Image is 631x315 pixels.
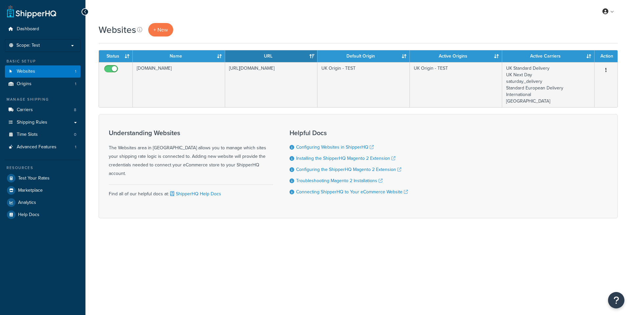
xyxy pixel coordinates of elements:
[17,132,38,137] span: Time Slots
[5,141,81,153] a: Advanced Features 1
[5,65,81,78] li: Websites
[18,212,39,218] span: Help Docs
[5,129,81,141] li: Time Slots
[5,78,81,90] a: Origins 1
[109,129,273,178] div: The Websites area in [GEOGRAPHIC_DATA] allows you to manage which sites your shipping rate logic ...
[296,188,408,195] a: Connecting ShipperHQ to Your eCommerce Website
[410,50,502,62] th: Active Origins: activate to sort column ascending
[5,23,81,35] a: Dashboard
[148,23,173,36] a: + New
[5,65,81,78] a: Websites 1
[317,50,410,62] th: Default Origin: activate to sort column ascending
[169,190,221,197] a: ShipperHQ Help Docs
[133,62,225,107] td: [DOMAIN_NAME]
[225,50,317,62] th: URL: activate to sort column ascending
[133,50,225,62] th: Name: activate to sort column ascending
[18,200,36,206] span: Analytics
[502,50,595,62] th: Active Carriers: activate to sort column ascending
[5,209,81,221] a: Help Docs
[17,120,47,125] span: Shipping Rules
[5,184,81,196] a: Marketplace
[17,81,32,87] span: Origins
[5,59,81,64] div: Basic Setup
[296,144,374,151] a: Configuring Websites in ShipperHQ
[16,43,40,48] span: Scope: Test
[5,172,81,184] a: Test Your Rates
[109,184,273,198] div: Find all of our helpful docs at:
[18,188,43,193] span: Marketplace
[17,69,35,74] span: Websites
[74,107,76,113] span: 8
[502,62,595,107] td: UK Standard Delivery UK Next Day saturday_delivery Standard European Delivery International [GEOG...
[17,107,33,113] span: Carriers
[75,69,76,74] span: 1
[225,62,317,107] td: [URL][DOMAIN_NAME]
[109,129,273,136] h3: Understanding Websites
[7,5,56,18] a: ShipperHQ Home
[595,50,618,62] th: Action
[99,50,133,62] th: Status: activate to sort column ascending
[296,177,383,184] a: Troubleshooting Magento 2 Installations
[296,166,401,173] a: Configuring the ShipperHQ Magento 2 Extension
[5,197,81,208] a: Analytics
[5,141,81,153] li: Advanced Features
[18,176,50,181] span: Test Your Rates
[290,129,408,136] h3: Helpful Docs
[17,26,39,32] span: Dashboard
[5,129,81,141] a: Time Slots 0
[17,144,57,150] span: Advanced Features
[5,104,81,116] a: Carriers 8
[317,62,410,107] td: UK Origin - TEST
[296,155,395,162] a: Installing the ShipperHQ Magento 2 Extension
[99,23,136,36] h1: Websites
[75,144,76,150] span: 1
[5,104,81,116] li: Carriers
[75,81,76,87] span: 1
[410,62,502,107] td: UK Origin - TEST
[5,116,81,129] a: Shipping Rules
[153,26,168,34] span: + New
[5,78,81,90] li: Origins
[5,97,81,102] div: Manage Shipping
[5,165,81,171] div: Resources
[74,132,76,137] span: 0
[608,292,624,308] button: Open Resource Center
